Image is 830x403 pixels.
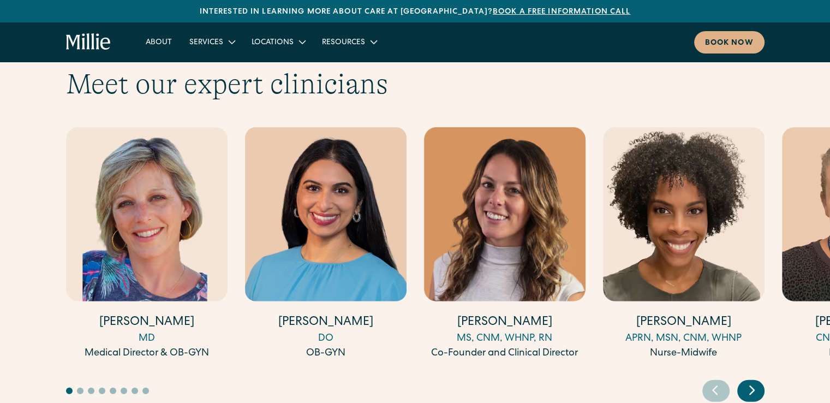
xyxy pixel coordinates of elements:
[243,33,313,51] div: Locations
[66,388,73,394] button: Go to slide 1
[245,331,407,346] div: DO
[313,33,385,51] div: Resources
[603,127,765,363] div: 4 / 18
[245,127,407,361] a: [PERSON_NAME]DOOB-GYN
[424,346,586,361] div: Co-Founder and Clinical Director
[252,37,294,49] div: Locations
[66,127,228,363] div: 1 / 18
[137,33,181,51] a: About
[66,127,228,361] a: [PERSON_NAME]MDMedical Director & OB-GYN
[702,380,730,402] div: Previous slide
[603,346,765,361] div: Nurse-Midwife
[322,37,365,49] div: Resources
[66,315,228,331] h4: [PERSON_NAME]
[121,388,127,394] button: Go to slide 6
[66,346,228,361] div: Medical Director & OB-GYN
[142,388,149,394] button: Go to slide 8
[181,33,243,51] div: Services
[424,331,586,346] div: MS, CNM, WHNP, RN
[424,127,586,363] div: 3 / 18
[66,33,111,51] a: home
[424,315,586,331] h4: [PERSON_NAME]
[132,388,138,394] button: Go to slide 7
[245,346,407,361] div: OB-GYN
[66,67,765,101] h2: Meet our expert clinicians
[66,331,228,346] div: MD
[77,388,83,394] button: Go to slide 2
[245,127,407,363] div: 2 / 18
[705,38,754,49] div: Book now
[245,315,407,331] h4: [PERSON_NAME]
[493,8,630,16] a: Book a free information call
[424,127,586,361] a: [PERSON_NAME]MS, CNM, WHNP, RNCo-Founder and Clinical Director
[603,127,765,361] a: [PERSON_NAME]APRN, MSN, CNM, WHNPNurse-Midwife
[603,331,765,346] div: APRN, MSN, CNM, WHNP
[603,315,765,331] h4: [PERSON_NAME]
[189,37,223,49] div: Services
[737,380,765,402] div: Next slide
[99,388,105,394] button: Go to slide 4
[694,31,765,54] a: Book now
[88,388,94,394] button: Go to slide 3
[110,388,116,394] button: Go to slide 5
